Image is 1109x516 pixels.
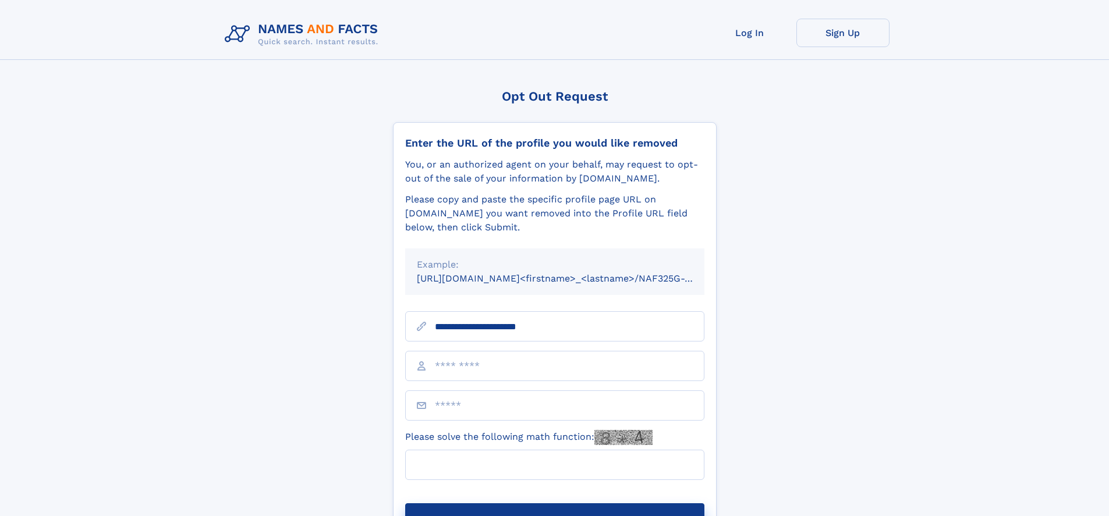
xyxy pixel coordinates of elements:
a: Sign Up [796,19,890,47]
div: Please copy and paste the specific profile page URL on [DOMAIN_NAME] you want removed into the Pr... [405,193,704,234]
small: [URL][DOMAIN_NAME]<firstname>_<lastname>/NAF325G-xxxxxxxx [417,273,727,284]
div: You, or an authorized agent on your behalf, may request to opt-out of the sale of your informatio... [405,158,704,186]
a: Log In [703,19,796,47]
div: Enter the URL of the profile you would like removed [405,137,704,150]
img: Logo Names and Facts [220,19,388,50]
label: Please solve the following math function: [405,430,653,445]
div: Example: [417,258,693,272]
div: Opt Out Request [393,89,717,104]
